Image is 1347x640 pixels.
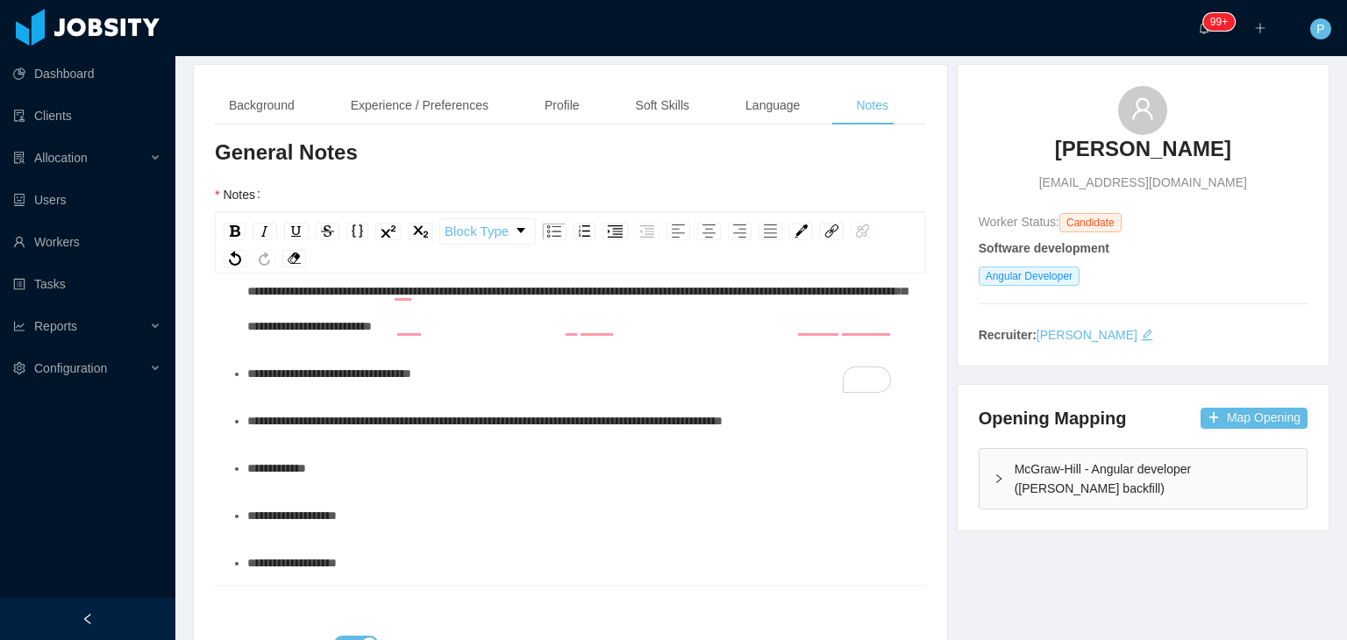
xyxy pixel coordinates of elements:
[1130,96,1155,121] i: icon: user
[13,320,25,332] i: icon: line-chart
[437,218,538,245] div: rdw-block-control
[220,250,279,267] div: rdw-history-control
[215,139,926,167] h3: General Notes
[697,223,721,240] div: Center
[253,250,275,267] div: Redo
[337,86,502,125] div: Experience / Preferences
[1201,408,1308,429] button: icon: plusMap Opening
[1039,174,1247,192] span: [EMAIL_ADDRESS][DOMAIN_NAME]
[13,182,161,217] a: icon: robotUsers
[1055,135,1231,163] h3: [PERSON_NAME]
[1059,213,1122,232] span: Candidate
[215,212,926,274] div: rdw-toolbar
[979,241,1109,255] strong: Software development
[13,152,25,164] i: icon: solution
[439,218,536,245] div: rdw-dropdown
[635,223,659,240] div: Outdent
[279,250,310,267] div: rdw-remove-control
[34,319,77,333] span: Reports
[445,214,509,249] span: Block Type
[375,223,401,240] div: Superscript
[979,215,1059,229] span: Worker Status:
[1055,135,1231,174] a: [PERSON_NAME]
[284,223,309,240] div: Underline
[253,223,277,240] div: Italic
[980,449,1307,508] div: icon: rightMcGraw-Hill - Angular developer ([PERSON_NAME] backfill)
[408,223,433,240] div: Subscript
[1198,22,1210,34] i: icon: bell
[215,86,309,125] div: Background
[34,361,107,375] span: Configuration
[224,250,246,267] div: Undo
[13,56,161,91] a: icon: pie-chartDashboard
[786,218,816,245] div: rdw-color-picker
[215,212,926,585] div: rdw-wrapper
[731,86,814,125] div: Language
[979,406,1127,430] h4: Opening Mapping
[842,86,902,125] div: Notes
[538,218,663,245] div: rdw-list-control
[663,218,786,245] div: rdw-textalign-control
[1037,328,1137,342] a: [PERSON_NAME]
[602,223,628,240] div: Indent
[229,86,913,393] div: To enrich screen reader interactions, please activate Accessibility in Grammarly extension settings
[13,267,161,302] a: icon: profileTasks
[316,223,339,240] div: Strikethrough
[1141,329,1153,341] i: icon: edit
[282,250,306,267] div: Remove
[1316,18,1324,39] span: P
[666,223,690,240] div: Left
[346,223,368,240] div: Monospace
[574,223,595,240] div: Ordered
[224,223,246,240] div: Bold
[1203,13,1235,31] sup: 1723
[816,218,878,245] div: rdw-link-control
[820,223,844,240] div: Link
[979,328,1037,342] strong: Recruiter:
[622,86,703,125] div: Soft Skills
[728,223,752,240] div: Right
[542,223,567,240] div: Unordered
[759,223,782,240] div: Justify
[851,223,874,240] div: Unlink
[440,219,535,244] a: Block Type
[979,267,1080,286] span: Angular Developer
[531,86,594,125] div: Profile
[220,218,437,245] div: rdw-inline-control
[13,362,25,374] i: icon: setting
[34,151,88,165] span: Allocation
[1254,22,1266,34] i: icon: plus
[13,98,161,133] a: icon: auditClients
[994,473,1004,484] i: icon: right
[215,188,267,202] label: Notes
[13,224,161,260] a: icon: userWorkers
